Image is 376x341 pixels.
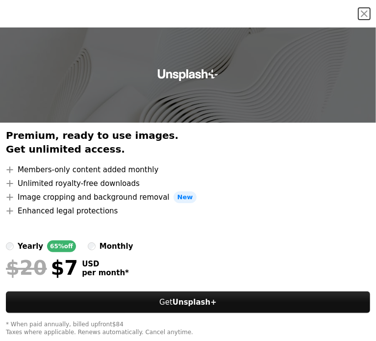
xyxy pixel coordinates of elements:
li: Members-only content added monthly [6,164,370,176]
input: yearly65%off [6,242,14,250]
button: GetUnsplash+ [6,291,370,313]
div: * When paid annually, billed upfront $84 Taxes where applicable. Renews automatically. Cancel any... [6,321,370,337]
strong: Unsplash+ [173,298,217,307]
input: monthly [88,242,96,250]
span: New [174,191,197,203]
div: monthly [100,240,133,252]
div: $7 [6,256,78,280]
li: Image cropping and background removal [6,191,370,203]
span: per month * [82,268,129,277]
li: Unlimited royalty-free downloads [6,178,370,189]
li: Enhanced legal protections [6,205,370,217]
span: $20 [6,256,47,280]
div: yearly [18,240,43,252]
h2: Premium, ready to use images. Get unlimited access. [6,129,370,156]
span: USD [82,260,129,268]
div: 65% off [47,240,76,252]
